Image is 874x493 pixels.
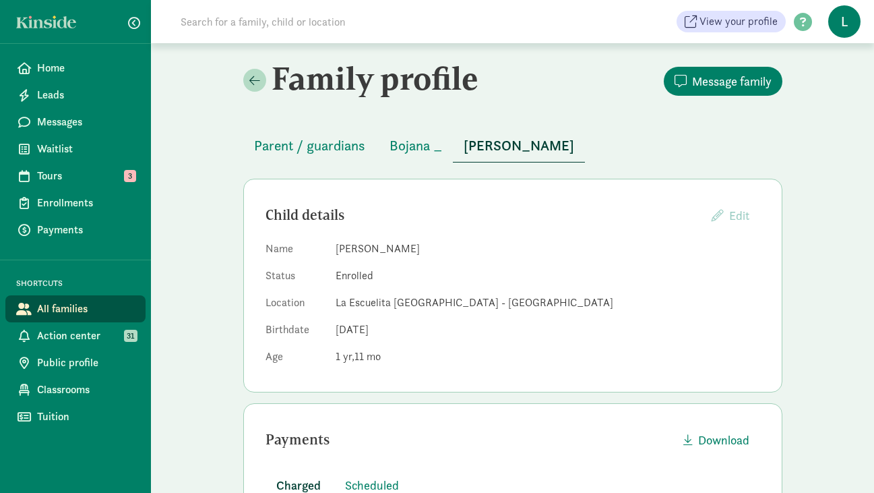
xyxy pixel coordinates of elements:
[37,141,135,157] span: Waitlist
[37,87,135,103] span: Leads
[379,138,453,154] a: Bojana _
[5,163,146,190] a: Tours 3
[336,268,760,284] dd: Enrolled
[336,295,760,311] dd: La Escuelita [GEOGRAPHIC_DATA] - [GEOGRAPHIC_DATA]
[266,268,325,289] dt: Status
[37,409,135,425] span: Tuition
[453,138,585,154] a: [PERSON_NAME]
[336,322,369,337] span: [DATE]
[807,428,874,493] iframe: Chat Widget
[5,109,146,136] a: Messages
[37,355,135,371] span: Public profile
[5,322,146,349] a: Action center 31
[266,204,701,226] div: Child details
[673,426,760,455] button: Download
[266,429,673,451] div: Payments
[464,135,574,156] span: [PERSON_NAME]
[5,376,146,403] a: Classrooms
[37,222,135,238] span: Payments
[729,208,749,223] span: Edit
[453,129,585,163] button: [PERSON_NAME]
[389,135,442,156] span: Bojana _
[5,295,146,322] a: All families
[701,201,760,230] button: Edit
[5,136,146,163] a: Waitlist
[266,295,325,316] dt: Location
[5,403,146,430] a: Tuition
[692,72,772,90] span: Message family
[37,328,135,344] span: Action center
[699,13,778,30] span: View your profile
[243,138,376,154] a: Parent / guardians
[5,216,146,243] a: Payments
[37,114,135,130] span: Messages
[677,11,786,32] a: View your profile
[37,301,135,317] span: All families
[5,349,146,376] a: Public profile
[828,5,861,38] span: L
[354,349,381,364] span: 11
[379,129,453,162] button: Bojana _
[664,67,782,96] button: Message family
[243,129,376,162] button: Parent / guardians
[173,8,551,35] input: Search for a family, child or location
[266,241,325,262] dt: Name
[5,55,146,82] a: Home
[698,431,749,449] span: Download
[124,330,137,342] span: 31
[5,190,146,216] a: Enrollments
[37,195,135,211] span: Enrollments
[254,135,365,156] span: Parent / guardians
[336,241,760,257] dd: [PERSON_NAME]
[124,170,136,182] span: 3
[266,349,325,370] dt: Age
[243,59,510,97] h2: Family profile
[5,82,146,109] a: Leads
[336,349,354,364] span: 1
[37,382,135,398] span: Classrooms
[266,322,325,343] dt: Birthdate
[37,60,135,76] span: Home
[37,168,135,184] span: Tours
